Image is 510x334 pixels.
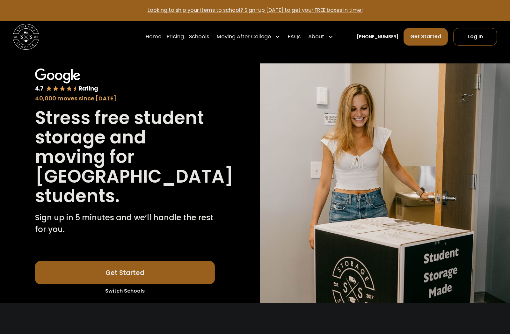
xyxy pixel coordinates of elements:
[13,24,39,50] img: Storage Scholars main logo
[260,63,510,303] img: Storage Scholars will have everything waiting for you in your room when you arrive to campus.
[35,261,215,284] a: Get Started
[13,24,39,50] a: home
[217,33,271,40] div: Moving After College
[148,6,363,14] a: Looking to ship your items to school? Sign-up [DATE] to get your FREE boxes in time!
[146,28,161,46] a: Home
[306,28,336,46] div: About
[453,28,497,46] a: Log In
[308,33,324,40] div: About
[357,33,398,40] a: [PHONE_NUMBER]
[35,284,215,298] a: Switch Schools
[35,186,120,206] h1: students.
[35,167,234,186] h1: [GEOGRAPHIC_DATA]
[35,108,215,167] h1: Stress free student storage and moving for
[189,28,209,46] a: Schools
[35,69,98,93] img: Google 4.7 star rating
[214,28,283,46] div: Moving After College
[35,212,215,235] p: Sign up in 5 minutes and we’ll handle the rest for you.
[404,28,448,46] a: Get Started
[288,28,301,46] a: FAQs
[35,94,215,103] div: 40,000 moves since [DATE]
[167,28,184,46] a: Pricing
